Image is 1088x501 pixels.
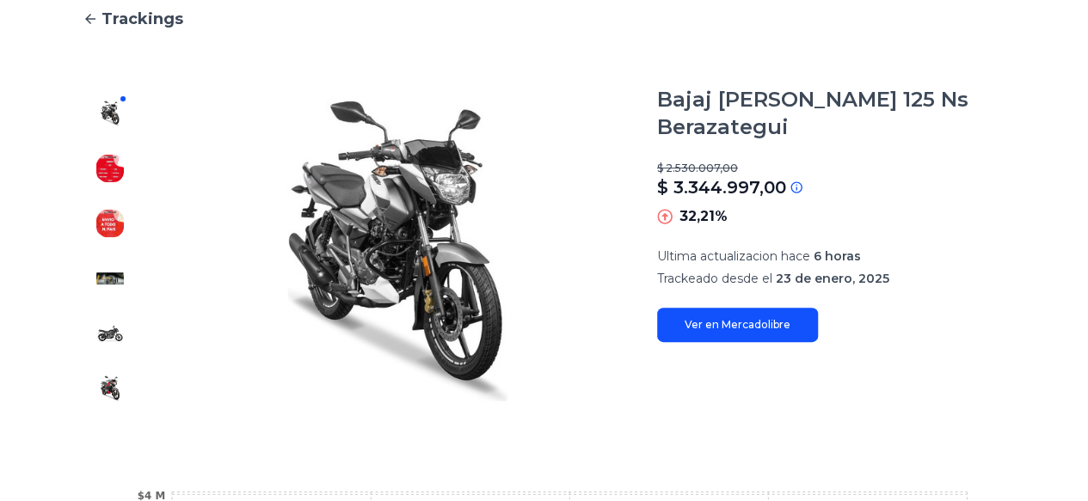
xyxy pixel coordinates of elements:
span: Trackeado desde el [657,271,772,286]
span: 6 horas [814,248,861,264]
img: Bajaj Rouser 125 Ns Berazategui [96,375,124,402]
img: Bajaj Rouser 125 Ns Berazategui [96,265,124,292]
a: Trackings [83,7,1005,31]
img: Bajaj Rouser 125 Ns Berazategui [172,86,623,416]
img: Bajaj Rouser 125 Ns Berazategui [96,210,124,237]
p: 32,21% [679,206,728,227]
img: Bajaj Rouser 125 Ns Berazategui [96,320,124,347]
a: Ver en Mercadolibre [657,308,818,342]
p: $ 2.530.007,00 [657,162,1005,175]
tspan: $4 M [138,489,165,501]
span: 23 de enero, 2025 [776,271,889,286]
img: Bajaj Rouser 125 Ns Berazategui [96,155,124,182]
img: Bajaj Rouser 125 Ns Berazategui [96,100,124,127]
span: Ultima actualizacion hace [657,248,810,264]
span: Trackings [101,7,183,31]
h1: Bajaj [PERSON_NAME] 125 Ns Berazategui [657,86,1005,141]
p: $ 3.344.997,00 [657,175,786,199]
